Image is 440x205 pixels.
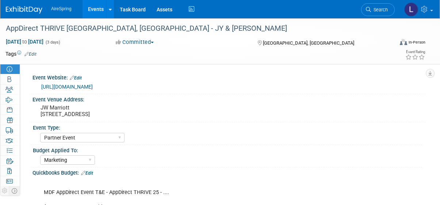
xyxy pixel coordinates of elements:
div: Event Website: [32,72,425,82]
button: Committed [113,38,157,46]
div: AppDirect THRIVE [GEOGRAPHIC_DATA], [GEOGRAPHIC_DATA] - JY & [PERSON_NAME] [3,22,390,35]
div: Event Venue Address: [32,94,425,103]
a: Edit [24,52,37,57]
span: (3 days) [45,40,60,45]
span: [GEOGRAPHIC_DATA], [GEOGRAPHIC_DATA] [263,40,354,46]
span: AireSpring [51,6,72,11]
div: Event Format [364,38,425,49]
span: to [21,39,28,45]
div: Budget Applied To: [33,145,422,154]
div: Event Rating [405,50,425,54]
a: Search [361,3,395,16]
span: Search [371,7,388,12]
div: Quickbooks Budget: [32,167,425,177]
pre: JW Marriott [STREET_ADDRESS] [41,104,188,118]
td: Toggle Event Tabs [9,186,20,195]
a: [URL][DOMAIN_NAME] [41,84,93,90]
td: Personalize Event Tab Strip [0,186,9,195]
img: Format-Inperson.png [400,39,407,45]
a: Edit [70,75,82,81]
a: Edit [81,171,93,176]
div: Event Type: [33,122,422,131]
img: Lisa Chow [404,3,418,16]
td: Tags [5,50,37,57]
div: In-Person [408,40,425,45]
img: ExhibitDay [6,6,42,14]
span: [DATE] [DATE] [5,38,44,45]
